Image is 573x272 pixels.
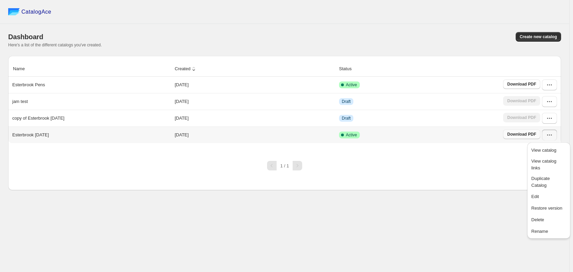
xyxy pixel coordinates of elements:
[346,132,357,138] span: Active
[516,32,561,42] button: Create new catalog
[173,110,337,126] td: [DATE]
[342,99,351,104] span: Draft
[12,98,28,105] p: jam test
[342,116,351,121] span: Draft
[8,8,20,15] img: catalog ace
[531,148,556,153] span: View catalog
[531,206,562,211] span: Restore version
[507,81,536,87] span: Download PDF
[8,33,43,41] span: Dashboard
[173,93,337,110] td: [DATE]
[338,62,359,75] button: Status
[12,62,33,75] button: Name
[12,81,45,88] p: Esterbrook Pens
[12,132,49,138] p: Esterbrook [DATE]
[507,132,536,137] span: Download PDF
[8,43,102,47] span: Here's a list of the different catalogs you've created.
[346,82,357,88] span: Active
[174,62,198,75] button: Created
[531,217,544,222] span: Delete
[12,115,64,122] p: copy of Esterbrook [DATE]
[531,194,539,199] span: Edit
[531,229,548,234] span: Rename
[503,79,540,89] a: Download PDF
[531,158,556,170] span: View catalog links
[531,176,550,188] span: Duplicate Catalog
[280,163,289,168] span: 1 / 1
[520,34,557,40] span: Create new catalog
[21,9,52,15] span: CatalogAce
[503,130,540,139] a: Download PDF
[173,126,337,143] td: [DATE]
[173,77,337,93] td: [DATE]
